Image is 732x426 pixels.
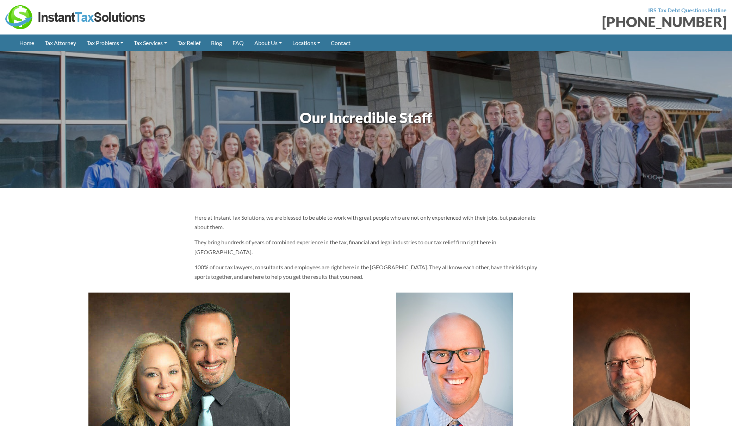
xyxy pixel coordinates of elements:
[371,15,727,29] div: [PHONE_NUMBER]
[287,35,325,51] a: Locations
[5,5,146,29] img: Instant Tax Solutions Logo
[39,35,81,51] a: Tax Attorney
[194,262,538,281] p: 100% of our tax lawyers, consultants and employees are right here in the [GEOGRAPHIC_DATA]. They ...
[325,35,356,51] a: Contact
[249,35,287,51] a: About Us
[227,35,249,51] a: FAQ
[129,35,172,51] a: Tax Services
[648,7,727,13] strong: IRS Tax Debt Questions Hotline
[18,107,714,128] h1: Our Incredible Staff
[172,35,206,51] a: Tax Relief
[194,237,538,256] p: They bring hundreds of years of combined experience in the tax, financial and legal industries to...
[5,13,146,20] a: Instant Tax Solutions Logo
[81,35,129,51] a: Tax Problems
[14,35,39,51] a: Home
[194,213,538,232] p: Here at Instant Tax Solutions, we are blessed to be able to work with great people who are not on...
[206,35,227,51] a: Blog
